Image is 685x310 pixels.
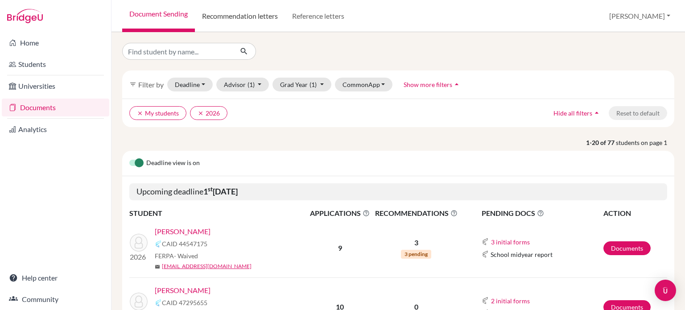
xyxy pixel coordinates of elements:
[616,138,674,147] span: students on page 1
[2,77,109,95] a: Universities
[7,9,43,23] img: Bridge-U
[309,81,317,88] span: (1)
[155,240,162,248] img: Common App logo
[482,251,489,258] img: Common App logo
[208,186,213,193] sup: st
[2,269,109,287] a: Help center
[122,43,233,60] input: Find student by name...
[203,186,238,196] b: 1 [DATE]
[162,298,207,307] span: CAID 47295655
[130,234,148,252] img: Lim, Amanda
[248,81,255,88] span: (1)
[396,78,469,91] button: Show more filtersarrow_drop_up
[372,208,460,219] span: RECOMMENDATIONS
[404,81,452,88] span: Show more filters
[308,208,371,219] span: APPLICATIONS
[2,290,109,308] a: Community
[605,8,674,25] button: [PERSON_NAME]
[167,78,213,91] button: Deadline
[372,237,460,248] p: 3
[146,158,200,169] span: Deadline view is on
[655,280,676,301] div: Open Intercom Messenger
[482,208,602,219] span: PENDING DOCS
[338,244,342,252] b: 9
[482,297,489,304] img: Common App logo
[129,106,186,120] button: clearMy students
[129,81,136,88] i: filter_list
[603,207,667,219] th: ACTION
[546,106,609,120] button: Hide all filtersarrow_drop_up
[452,80,461,89] i: arrow_drop_up
[2,120,109,138] a: Analytics
[129,183,667,200] h5: Upcoming deadline
[491,250,553,259] span: School midyear report
[155,264,160,269] span: mail
[138,80,164,89] span: Filter by
[553,109,592,117] span: Hide all filters
[2,55,109,73] a: Students
[609,106,667,120] button: Reset to default
[216,78,269,91] button: Advisor(1)
[130,252,148,262] p: 2026
[190,106,227,120] button: clear2026
[272,78,331,91] button: Grad Year(1)
[137,110,143,116] i: clear
[603,241,651,255] a: Documents
[162,239,207,248] span: CAID 44547175
[174,252,198,260] span: - Waived
[198,110,204,116] i: clear
[155,226,210,237] a: [PERSON_NAME]
[586,138,616,147] strong: 1-20 of 77
[129,207,308,219] th: STUDENT
[155,285,210,296] a: [PERSON_NAME]
[592,108,601,117] i: arrow_drop_up
[491,237,530,247] button: 3 initial forms
[2,34,109,52] a: Home
[482,238,489,245] img: Common App logo
[2,99,109,116] a: Documents
[335,78,393,91] button: CommonApp
[155,299,162,306] img: Common App logo
[401,250,431,259] span: 3 pending
[155,251,198,260] span: FERPA
[162,262,252,270] a: [EMAIL_ADDRESS][DOMAIN_NAME]
[491,296,530,306] button: 2 initial forms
